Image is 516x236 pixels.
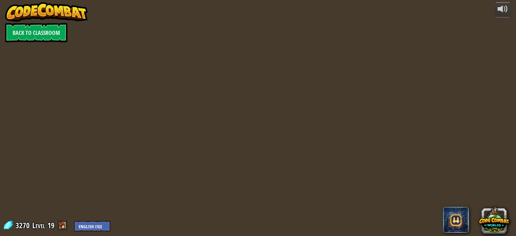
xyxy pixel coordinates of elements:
[5,23,67,42] a: Back to Classroom
[495,2,511,17] button: Adjust volume
[5,2,88,22] img: CodeCombat - Learn how to code by playing a game
[15,220,32,231] span: 3270
[32,220,45,231] span: Level
[47,220,55,231] span: 19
